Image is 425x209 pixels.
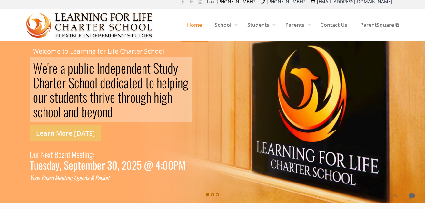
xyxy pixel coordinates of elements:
[49,75,53,90] div: r
[110,61,115,75] div: e
[81,161,85,169] div: e
[68,61,73,75] div: p
[173,161,179,169] div: P
[53,75,57,90] div: t
[126,90,130,104] div: r
[64,104,68,119] div: a
[59,174,61,182] div: e
[119,75,124,90] div: c
[208,15,241,35] span: School
[161,161,163,169] div: :
[33,90,38,104] div: o
[105,75,111,90] div: e
[30,161,34,169] div: T
[102,104,107,119] div: n
[47,61,49,75] div: '
[149,75,154,90] div: o
[64,148,67,161] div: r
[89,148,93,161] div: g
[387,189,401,203] a: Back to top icon
[159,61,163,75] div: t
[94,90,99,104] div: h
[53,104,58,119] div: o
[55,161,60,169] div: y
[69,161,73,169] div: e
[99,90,103,104] div: r
[167,75,170,90] div: l
[117,161,119,169] div: ,
[79,148,82,161] div: e
[73,161,78,169] div: p
[145,75,149,90] div: t
[48,148,51,161] div: x
[137,61,142,75] div: e
[44,75,49,90] div: a
[64,174,66,182] div: t
[178,75,183,90] div: n
[58,90,63,104] div: u
[144,161,153,169] div: @
[34,174,36,182] div: e
[79,174,82,182] div: e
[170,75,175,90] div: p
[83,90,87,104] div: s
[68,75,74,90] div: S
[110,90,115,104] div: e
[44,174,47,182] div: o
[208,9,241,41] a: School
[55,174,59,182] div: M
[95,75,97,90] div: l
[36,174,40,182] div: w
[159,90,162,104] div: i
[54,148,58,161] div: B
[121,90,126,104] div: h
[279,15,314,35] span: Parents
[175,75,178,90] div: i
[162,90,167,104] div: g
[107,161,112,169] div: 3
[92,104,97,119] div: y
[84,174,87,182] div: d
[30,174,110,182] a: View Board Meeting Agenda & Packet
[66,174,67,182] div: i
[58,148,62,161] div: o
[33,174,34,182] div: i
[162,75,167,90] div: e
[163,61,168,75] div: u
[43,161,47,169] div: s
[74,90,79,104] div: n
[33,61,42,75] div: W
[97,104,102,119] div: o
[82,174,84,182] div: n
[67,174,70,182] div: n
[107,104,113,119] div: d
[131,61,137,75] div: d
[121,61,126,75] div: e
[103,174,105,182] div: k
[241,9,279,41] a: Students
[33,75,39,90] div: C
[100,61,105,75] div: n
[61,174,64,182] div: e
[137,161,142,169] div: 5
[72,148,76,161] div: M
[34,161,38,169] div: u
[100,75,105,90] div: d
[97,161,102,169] div: e
[354,9,405,41] a: ParentSquare ⧉
[100,174,103,182] div: c
[155,161,161,169] div: 4
[26,9,153,41] img: Home
[30,148,34,161] div: O
[43,104,48,119] div: h
[79,75,84,90] div: h
[38,161,43,169] div: e
[45,148,48,161] div: e
[90,90,94,104] div: t
[62,75,66,90] div: r
[314,15,354,35] span: Contact Us
[47,174,49,182] div: a
[167,90,172,104] div: h
[105,174,108,182] div: e
[146,90,151,104] div: h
